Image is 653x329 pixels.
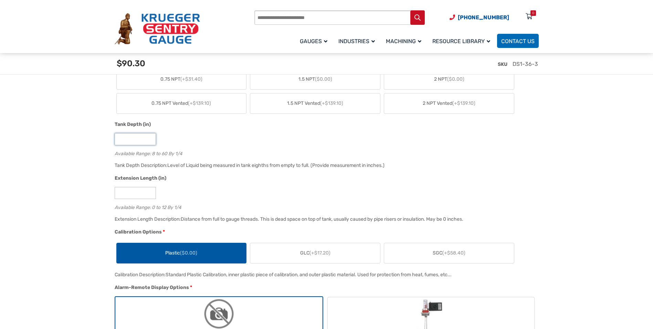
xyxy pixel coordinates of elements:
span: Machining [386,38,421,44]
span: Industries [338,38,375,44]
span: SGC [433,249,465,257]
span: SKU [498,61,507,67]
div: Available Range: 8 to 60 By 1/4 [115,149,535,156]
span: 0.75 NPT Vented [151,100,211,107]
span: Alarm-Remote Display Options [115,285,189,290]
span: (+$58.40) [442,250,465,256]
span: (+$139.10) [320,100,343,106]
abbr: required [190,284,192,291]
span: [PHONE_NUMBER] [458,14,509,21]
img: Krueger Sentry Gauge [115,13,200,45]
span: DS1-36-3 [513,61,538,67]
a: Phone Number (920) 434-8860 [450,13,509,22]
span: 1.5 NPT Vented [287,100,343,107]
span: Gauges [300,38,327,44]
span: Calibration Options [115,229,162,235]
a: Gauges [296,33,334,49]
a: Contact Us [497,34,539,48]
a: Resource Library [428,33,497,49]
div: Available Range: 0 to 12 By 1/4 [115,203,535,210]
div: Level of Liquid being measured in tank eighths from empty to full. (Provide measurement in inches.) [167,162,385,168]
a: Industries [334,33,382,49]
span: 2 NPT Vented [423,100,475,107]
span: Tank Depth (in) [115,121,151,127]
a: Machining [382,33,428,49]
div: Distance from full to gauge threads. This is dead space on top of tank, usually caused by pipe ri... [181,216,463,222]
span: Contact Us [501,38,535,44]
span: (+$17.20) [309,250,330,256]
span: ($0.00) [180,250,197,256]
span: (+$139.10) [452,100,475,106]
div: Standard Plastic Calibration, inner plastic piece of calibration, and outer plastic material. Use... [166,272,452,278]
span: Tank Depth Description: [115,162,167,168]
span: Calibration Description: [115,272,166,278]
span: Extension Length Description: [115,216,181,222]
abbr: required [163,228,165,236]
span: GLC [300,249,330,257]
span: Plastic [165,249,197,257]
span: Extension Length (in) [115,175,166,181]
div: 0 [532,10,534,16]
span: (+$139.10) [188,100,211,106]
span: Resource Library [432,38,490,44]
